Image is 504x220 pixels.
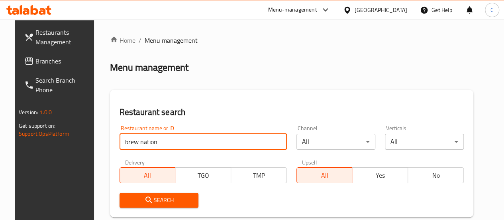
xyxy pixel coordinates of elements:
span: No [411,170,461,181]
span: Branches [35,56,92,66]
h2: Restaurant search [120,106,464,118]
button: Search [120,193,198,208]
nav: breadcrumb [110,36,473,45]
li: / [139,36,141,45]
input: Search for restaurant name or ID.. [120,134,287,150]
span: Get support on: [19,121,55,131]
span: Search Branch Phone [35,75,92,95]
span: Yes [355,170,405,181]
span: All [123,170,173,181]
button: No [408,167,464,183]
h2: Menu management [110,61,188,74]
div: All [385,134,464,150]
label: Delivery [125,159,145,165]
span: Search [126,195,192,205]
a: Branches [18,52,99,71]
button: TMP [231,167,287,183]
a: Search Branch Phone [18,71,99,99]
span: Restaurants Management [35,28,92,47]
div: All [296,134,375,150]
span: C [490,6,494,14]
a: Restaurants Management [18,23,99,52]
button: TGO [175,167,231,183]
span: TMP [234,170,284,181]
button: All [120,167,176,183]
button: All [296,167,353,183]
div: Menu-management [268,5,317,15]
span: TGO [178,170,228,181]
a: Home [110,36,135,45]
span: Menu management [145,36,198,45]
span: Version: [19,107,38,117]
div: [GEOGRAPHIC_DATA] [355,6,407,14]
label: Upsell [302,159,317,165]
button: Yes [352,167,408,183]
span: 1.0.0 [39,107,52,117]
a: Support.OpsPlatform [19,129,69,139]
span: All [300,170,349,181]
